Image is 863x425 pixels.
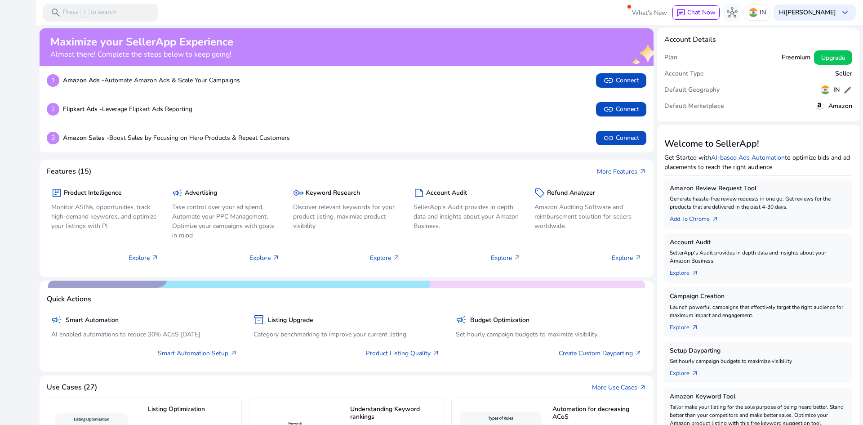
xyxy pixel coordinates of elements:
[491,253,521,263] p: Explore
[158,349,237,358] a: Smart Automation Setup
[47,74,59,87] p: 1
[691,370,698,377] span: arrow_outward
[596,102,646,116] button: linkConnect
[670,211,726,224] a: Add To Chrome
[632,5,667,21] span: What's New
[50,50,233,59] h4: Almost there! Complete the steps below to keep going!
[779,9,836,16] p: Hi
[293,188,304,198] span: key
[840,7,850,18] span: keyboard_arrow_down
[670,293,847,300] h5: Campaign Creation
[514,254,521,261] span: arrow_outward
[785,8,836,17] b: [PERSON_NAME]
[63,104,192,114] p: Leverage Flipkart Ads Reporting
[432,349,440,357] span: arrow_outward
[597,167,646,176] a: More Featuresarrow_outward
[47,103,59,116] p: 2
[639,384,646,391] span: arrow_outward
[547,189,595,197] h5: Refund Analyzer
[664,139,852,149] h3: Welcome to SellerApp!
[63,134,109,142] b: Amazon Sales -
[293,202,400,231] p: Discover relevant keywords for your product listing, maximize product visibility
[635,349,642,357] span: arrow_outward
[51,314,62,325] span: campaign
[63,8,116,18] p: Press to search
[470,317,529,324] h5: Budget Optimization
[603,133,639,143] span: Connect
[47,167,91,176] h4: Features (15)
[603,75,639,86] span: Connect
[393,254,400,261] span: arrow_outward
[366,349,440,358] a: Product Listing Quality
[664,54,677,62] h5: Plan
[456,314,467,325] span: campaign
[414,188,424,198] span: summarize
[639,168,646,175] span: arrow_outward
[47,383,97,392] h4: Use Cases (27)
[268,317,313,324] h5: Listing Upgrade
[723,4,741,22] button: hub
[664,103,724,110] h5: Default Marketplace
[63,76,240,85] p: Automate Amazon Ads & Scale Your Campaigns
[612,253,642,263] p: Explore
[670,303,847,319] p: Launch powerful campaigns that effectively target the right audience for maximum impact and engag...
[711,153,785,162] a: AI-based Ads Automation
[672,5,720,20] button: chatChat Now
[760,4,766,20] p: IN
[148,406,237,421] h5: Listing Optimization
[670,195,847,211] p: Generate hassle-free review requests in one go. Get reviews for the products that are delivered i...
[350,406,439,421] h5: Understanding Keyword rankings
[47,295,91,304] h4: Quick Actions
[414,202,521,231] p: SellerApp's Audit provides in depth data and insights about your Amazon Business.
[670,265,706,277] a: Explorearrow_outward
[835,70,852,78] h5: Seller
[559,349,642,358] a: Create Custom Dayparting
[426,189,467,197] h5: Account Audit
[596,131,646,145] button: linkConnect
[664,86,720,94] h5: Default Geography
[727,7,738,18] span: hub
[80,8,89,18] span: /
[50,36,233,49] h2: Maximize your SellerApp Experience
[603,75,614,86] span: link
[670,357,847,365] p: Set hourly campaign budgets to maximize visibility
[592,383,646,392] a: More Use Casesarrow_outward
[670,249,847,265] p: SellerApp's Audit provides in depth data and insights about your Amazon Business.
[51,188,62,198] span: package
[782,54,810,62] h5: Freemium
[51,330,237,339] p: AI enabled automations to reduce 30% ACoS [DATE]
[670,239,847,246] h5: Account Audit
[306,189,360,197] h5: Keyword Research
[534,188,545,198] span: sell
[254,330,440,339] p: Category benchmarking to improve your current listing
[272,254,280,261] span: arrow_outward
[635,254,642,261] span: arrow_outward
[749,8,758,17] img: in.svg
[51,202,159,231] p: Monitor ASINs, opportunities, track high-demand keywords, and optimize your listings with PI
[664,153,852,172] p: Get Started with to optimize bids and ad placements to reach the right audience
[456,330,642,339] p: Set hourly campaign budgets to maximize visibility
[828,103,852,110] h5: Amazon
[129,253,159,263] p: Explore
[821,53,845,63] span: Upgrade
[63,105,102,113] b: Flipkart Ads -
[712,215,719,223] span: arrow_outward
[664,36,716,44] h4: Account Details
[687,8,716,17] span: Chat Now
[676,9,685,18] span: chat
[151,254,159,261] span: arrow_outward
[664,70,704,78] h5: Account Type
[249,253,280,263] p: Explore
[843,85,852,94] span: edit
[230,349,237,357] span: arrow_outward
[64,189,122,197] h5: Product Intelligence
[552,406,641,421] h5: Automation for decreasing ACoS
[47,132,59,144] p: 3
[821,85,830,94] img: in.svg
[814,101,825,112] img: amazon.svg
[50,7,61,18] span: search
[603,104,614,115] span: link
[66,317,119,324] h5: Smart Automation
[603,133,614,143] span: link
[63,76,104,85] b: Amazon Ads -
